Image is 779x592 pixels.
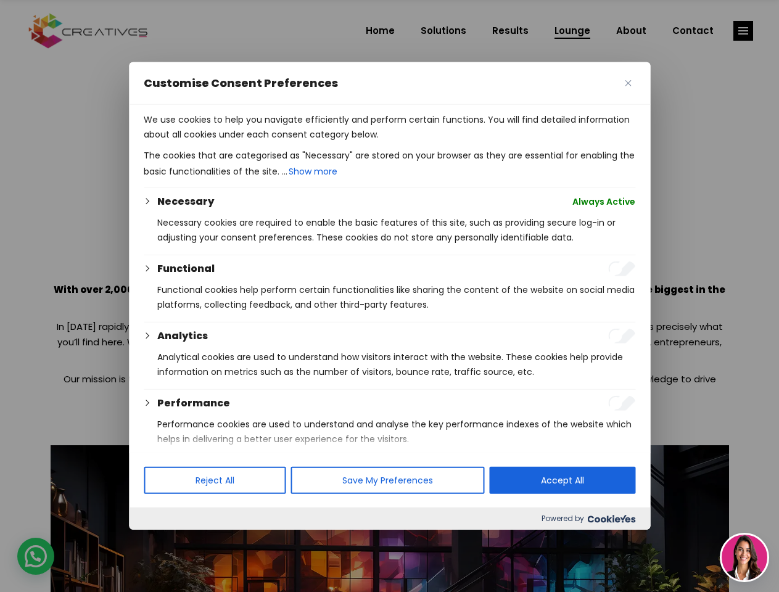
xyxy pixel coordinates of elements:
button: Analytics [157,329,208,343]
img: Cookieyes logo [587,515,635,523]
p: Functional cookies help perform certain functionalities like sharing the content of the website o... [157,282,635,312]
p: Necessary cookies are required to enable the basic features of this site, such as providing secur... [157,215,635,245]
button: Accept All [489,467,635,494]
p: We use cookies to help you navigate efficiently and perform certain functions. You will find deta... [144,112,635,142]
button: Reject All [144,467,286,494]
button: Show more [287,163,339,180]
button: Close [620,76,635,91]
input: Enable Functional [608,261,635,276]
button: Necessary [157,194,214,209]
img: agent [722,535,767,580]
button: Performance [157,396,230,411]
span: Customise Consent Preferences [144,76,338,91]
span: Always Active [572,194,635,209]
p: Performance cookies are used to understand and analyse the key performance indexes of the website... [157,417,635,446]
div: Powered by [129,508,650,530]
button: Save My Preferences [291,467,484,494]
p: Analytical cookies are used to understand how visitors interact with the website. These cookies h... [157,350,635,379]
input: Enable Analytics [608,329,635,343]
p: The cookies that are categorised as "Necessary" are stored on your browser as they are essential ... [144,148,635,180]
div: Customise Consent Preferences [129,62,650,530]
button: Functional [157,261,215,276]
input: Enable Performance [608,396,635,411]
img: Close [625,80,631,86]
